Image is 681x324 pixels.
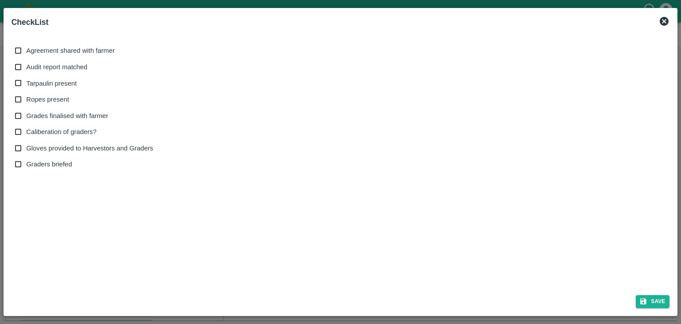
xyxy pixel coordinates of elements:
[26,159,72,169] span: Graders briefed
[636,295,669,308] button: Save
[26,127,96,137] span: Caliberation of graders?
[26,46,115,55] span: Agreement shared with farmer
[26,143,153,153] span: Gloves provided to Harvestors and Graders
[26,95,69,104] span: Ropes present
[12,18,49,27] b: CheckList
[26,111,108,121] span: Grades finalised with farmer
[26,62,87,72] span: Audit report matched
[26,79,77,88] span: Tarpaulin present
